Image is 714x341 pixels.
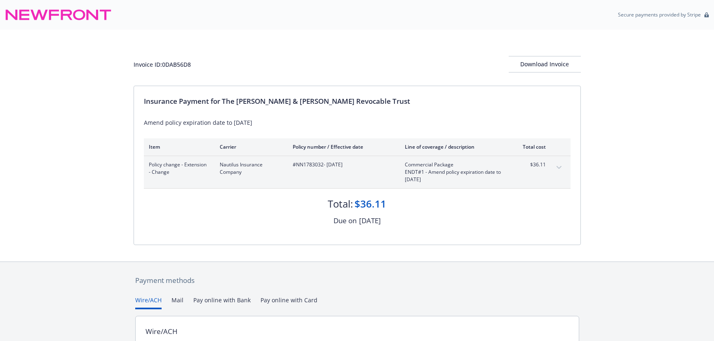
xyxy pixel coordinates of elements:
[405,161,502,168] span: Commercial Package
[293,143,392,150] div: Policy number / Effective date
[149,143,207,150] div: Item
[515,143,546,150] div: Total cost
[149,161,207,176] span: Policy change - Extension - Change
[144,118,571,127] div: Amend policy expiration date to [DATE]
[509,56,581,72] button: Download Invoice
[359,215,381,226] div: [DATE]
[552,161,566,174] button: expand content
[134,60,191,69] div: Invoice ID: 0DAB56D8
[328,197,353,211] div: Total:
[334,215,357,226] div: Due on
[220,143,279,150] div: Carrier
[144,156,571,188] div: Policy change - Extension - ChangeNautilus Insurance Company#NN1783032- [DATE]Commercial PackageE...
[193,296,251,309] button: Pay online with Bank
[509,56,581,72] div: Download Invoice
[618,11,701,18] p: Secure payments provided by Stripe
[135,275,579,286] div: Payment methods
[135,296,162,309] button: Wire/ACH
[220,161,279,176] span: Nautilus Insurance Company
[355,197,386,211] div: $36.11
[144,96,571,107] div: Insurance Payment for The [PERSON_NAME] & [PERSON_NAME] Revocable Trust
[293,161,392,168] span: #NN1783032 - [DATE]
[405,143,502,150] div: Line of coverage / description
[405,168,502,183] span: ENDT#1 - Amend policy expiration date to [DATE]
[261,296,317,309] button: Pay online with Card
[171,296,183,309] button: Mail
[515,161,546,168] span: $36.11
[146,326,178,337] div: Wire/ACH
[405,161,502,183] span: Commercial PackageENDT#1 - Amend policy expiration date to [DATE]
